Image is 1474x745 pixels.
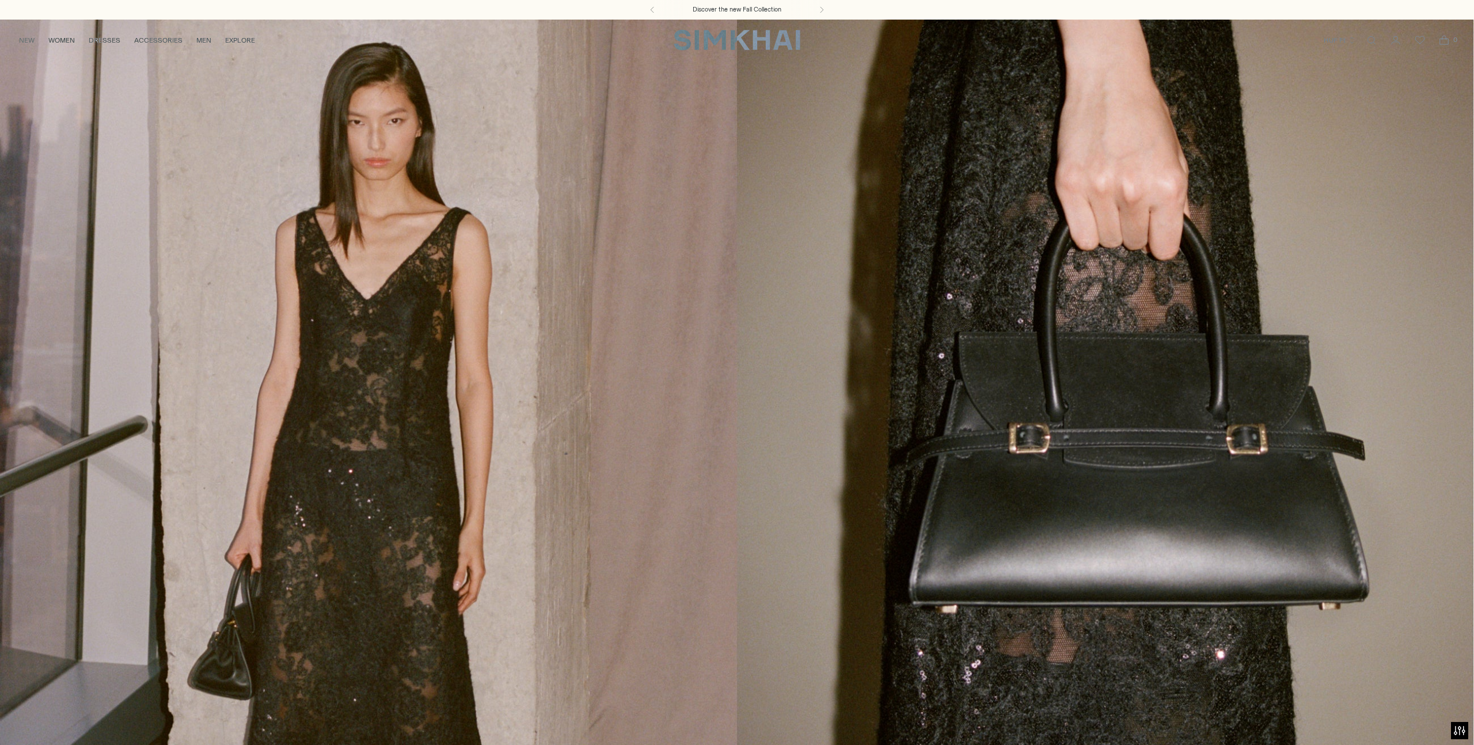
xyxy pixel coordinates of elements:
[674,29,800,51] a: SIMKHAI
[1384,29,1407,52] a: Go to the account page
[1408,29,1431,52] a: Wishlist
[134,28,183,53] a: ACCESSORIES
[1433,29,1456,52] a: Open cart modal
[1450,35,1460,45] span: 0
[196,28,211,53] a: MEN
[225,28,255,53] a: EXPLORE
[19,28,35,53] a: NEW
[48,28,75,53] a: WOMEN
[1324,28,1356,53] button: HUF Ft
[693,5,781,14] a: Discover the new Fall Collection
[1360,29,1383,52] a: Open search modal
[89,28,120,53] a: DRESSES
